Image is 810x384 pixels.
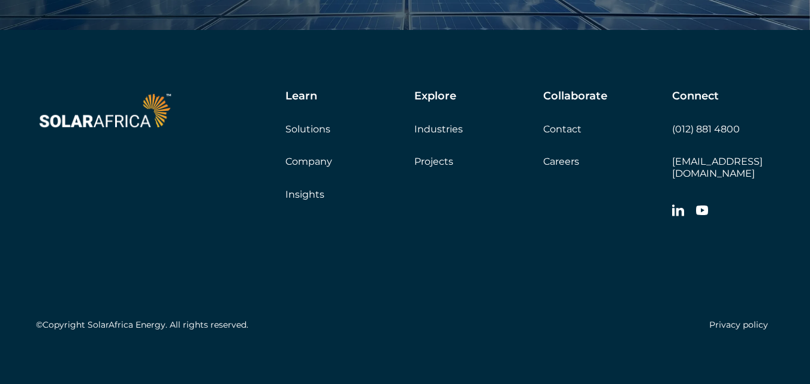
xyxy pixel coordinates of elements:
h5: ©Copyright SolarAfrica Energy. All rights reserved. [36,320,248,330]
h5: Connect [672,90,719,103]
h5: Explore [414,90,456,103]
a: Careers [543,156,579,167]
a: Privacy policy [709,319,768,330]
h5: Collaborate [543,90,607,103]
a: Projects [414,156,453,167]
a: Contact [543,123,582,135]
a: Industries [414,123,463,135]
a: (012) 881 4800 [672,123,740,135]
a: Company [285,156,332,167]
a: Insights [285,189,324,200]
a: [EMAIL_ADDRESS][DOMAIN_NAME] [672,156,763,179]
a: Solutions [285,123,330,135]
h5: Learn [285,90,317,103]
